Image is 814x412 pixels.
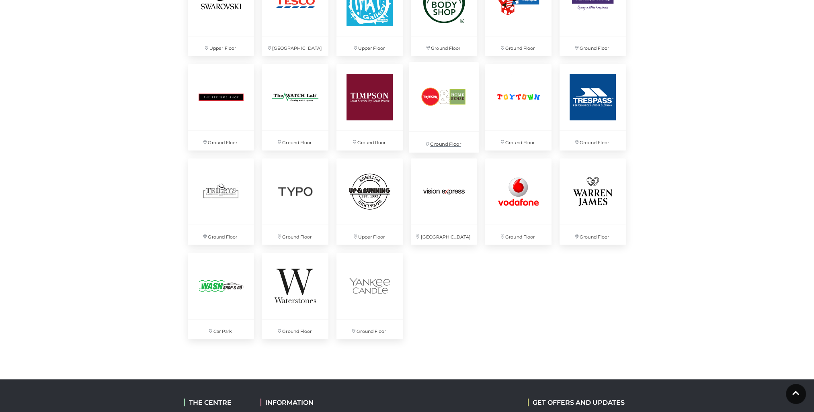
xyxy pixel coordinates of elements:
[184,155,258,249] a: Ground Floor
[332,155,407,249] a: Up & Running at Festival Place Upper Floor
[560,131,626,151] p: Ground Floor
[332,60,407,155] a: Ground floor
[556,155,630,249] a: Ground Floor
[556,60,630,155] a: Ground Floor
[188,253,254,319] img: Wash Shop and Go, Basingstoke, Festival Place, Hampshire
[332,249,407,343] a: Ground Floor
[262,64,328,131] img: The Watch Lab at Festival Place, Basingstoke.
[184,249,258,343] a: Wash Shop and Go, Basingstoke, Festival Place, Hampshire Car Park
[184,399,248,406] h2: THE CENTRE
[407,155,481,249] a: [GEOGRAPHIC_DATA]
[184,60,258,155] a: Ground Floor
[528,399,625,406] h2: GET OFFERS AND UPDATES
[188,225,254,245] p: Ground Floor
[411,37,477,56] p: Ground Floor
[262,131,328,151] p: Ground Floor
[188,37,254,56] p: Upper Floor
[336,37,403,56] p: Upper Floor
[485,131,552,151] p: Ground Floor
[258,155,332,249] a: Ground Floor
[405,58,483,157] a: Ground Floor
[560,225,626,245] p: Ground Floor
[262,225,328,245] p: Ground Floor
[262,37,328,56] p: [GEOGRAPHIC_DATA]
[188,320,254,339] p: Car Park
[262,320,328,339] p: Ground Floor
[336,225,403,245] p: Upper Floor
[481,155,556,249] a: Ground Floor
[258,60,332,155] a: The Watch Lab at Festival Place, Basingstoke. Ground Floor
[336,320,403,339] p: Ground Floor
[336,159,403,225] img: Up & Running at Festival Place
[409,132,479,153] p: Ground Floor
[258,249,332,343] a: Ground Floor
[411,225,477,245] p: [GEOGRAPHIC_DATA]
[481,60,556,155] a: Ground Floor
[260,399,363,406] h2: INFORMATION
[336,131,403,151] p: Ground floor
[485,225,552,245] p: Ground Floor
[560,37,626,56] p: Ground Floor
[188,131,254,151] p: Ground Floor
[485,37,552,56] p: Ground Floor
